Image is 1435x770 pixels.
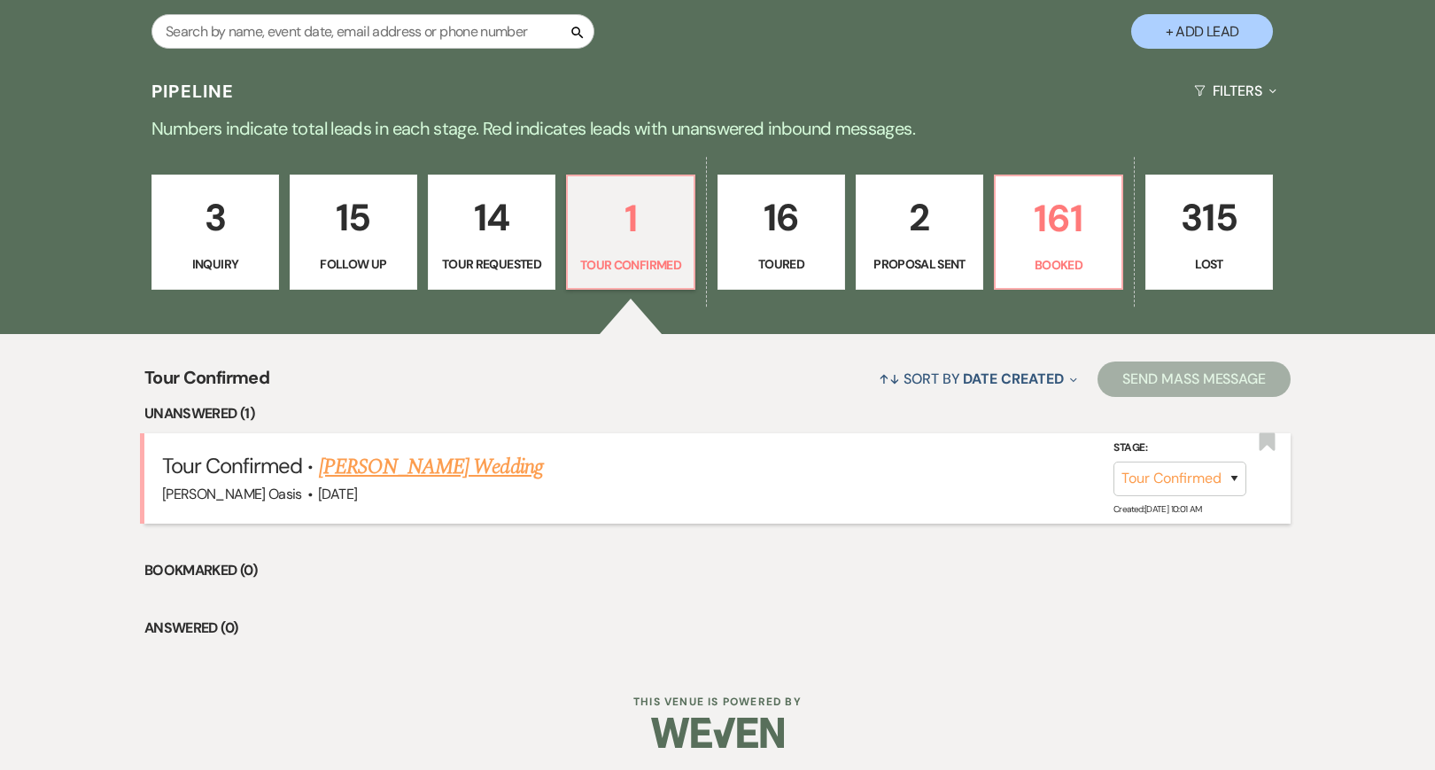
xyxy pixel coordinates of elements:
p: 15 [301,188,406,247]
li: Unanswered (1) [144,402,1291,425]
label: Stage: [1113,439,1246,458]
p: Proposal Sent [867,254,972,274]
p: 161 [1006,189,1111,248]
span: Created: [DATE] 10:01 AM [1113,502,1201,514]
a: [PERSON_NAME] Wedding [319,451,543,483]
p: 14 [439,188,544,247]
a: 15Follow Up [290,175,417,290]
a: 16Toured [717,175,845,290]
p: Follow Up [301,254,406,274]
li: Answered (0) [144,617,1291,640]
p: Toured [729,254,834,274]
p: 3 [163,188,268,247]
a: 161Booked [994,175,1123,290]
span: [PERSON_NAME] Oasis [162,485,302,503]
a: 3Inquiry [151,175,279,290]
span: [DATE] [318,485,357,503]
p: Inquiry [163,254,268,274]
p: Booked [1006,255,1111,275]
button: + Add Lead [1131,14,1273,49]
span: Date Created [963,369,1063,388]
span: Tour Confirmed [162,452,303,479]
h3: Pipeline [151,79,235,104]
p: Lost [1157,254,1261,274]
img: Weven Logo [651,702,784,764]
li: Bookmarked (0) [144,559,1291,582]
p: 16 [729,188,834,247]
p: 315 [1157,188,1261,247]
span: ↑↓ [879,369,900,388]
a: 315Lost [1145,175,1273,290]
button: Filters [1187,67,1284,114]
p: Numbers indicate total leads in each stage. Red indicates leads with unanswered inbound messages. [80,114,1355,143]
a: 14Tour Requested [428,175,555,290]
a: 2Proposal Sent [856,175,983,290]
button: Sort By Date Created [872,355,1084,402]
p: Tour Requested [439,254,544,274]
button: Send Mass Message [1098,362,1291,397]
p: 1 [578,189,683,248]
input: Search by name, event date, email address or phone number [151,14,594,49]
a: 1Tour Confirmed [566,175,695,290]
p: Tour Confirmed [578,255,683,275]
span: Tour Confirmed [144,364,269,402]
p: 2 [867,188,972,247]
